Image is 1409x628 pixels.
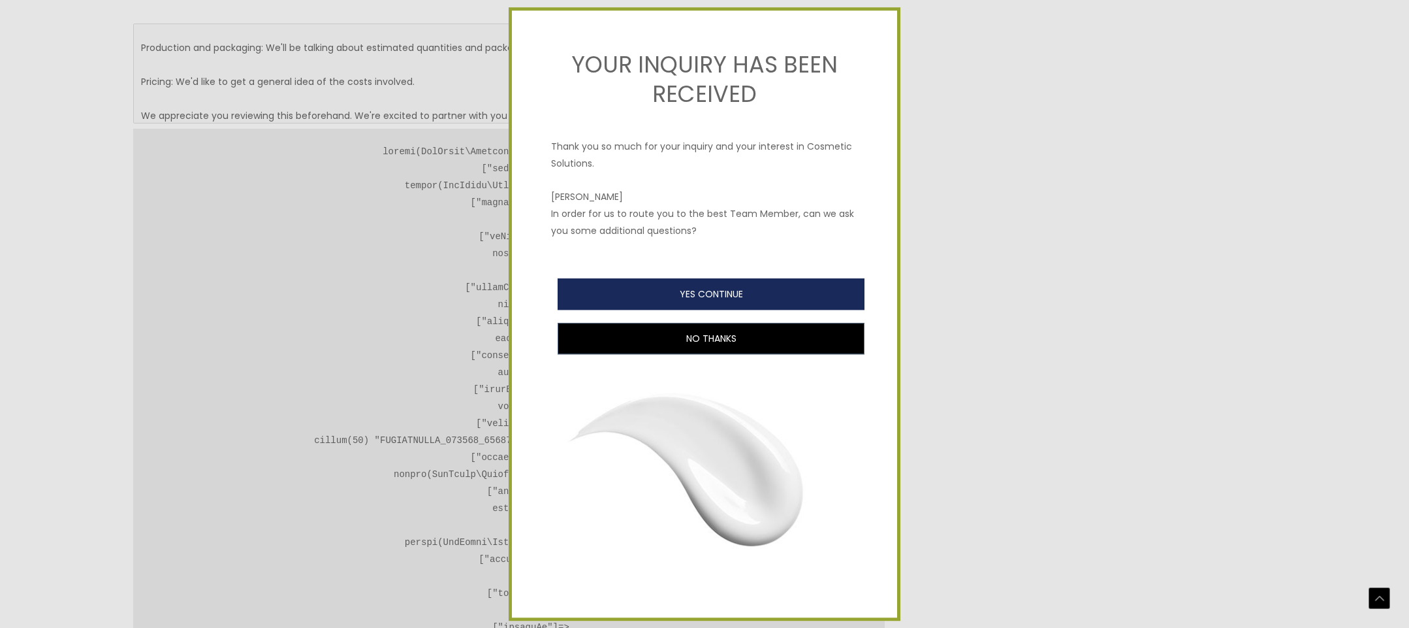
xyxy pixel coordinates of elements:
div: [PERSON_NAME] [551,188,858,205]
img: Private Label Step Form Popup Step 2 Image of a Cream Swipe [551,361,858,578]
h2: YOUR INQUIRY HAS BEEN RECEIVED [551,50,858,109]
button: YES CONTINUE [558,278,864,310]
button: NO THANKS [558,323,864,354]
p: In order for us to route you to the best Team Member, can we ask you some additional questions? [551,205,858,239]
p: Thank you so much for your inquiry and your interest in Cosmetic Solutions. [551,125,858,172]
